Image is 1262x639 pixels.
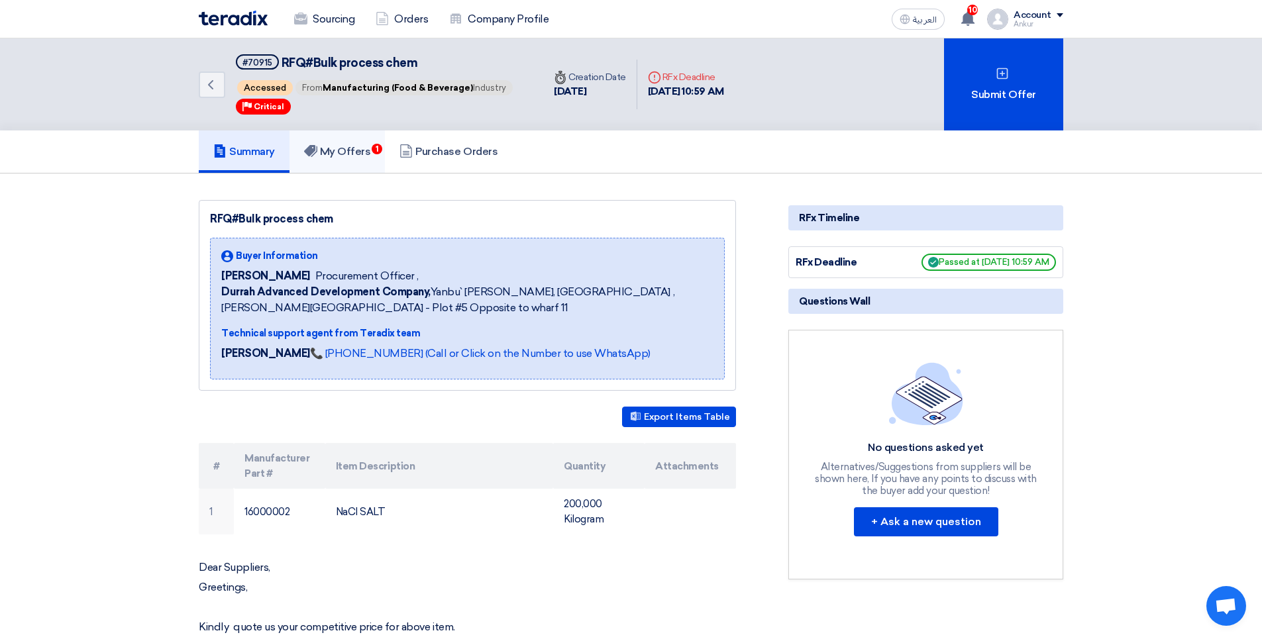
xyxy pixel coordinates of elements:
a: Open chat [1206,586,1246,626]
th: Attachments [645,443,736,489]
a: Purchase Orders [385,130,512,173]
span: From Industry [295,80,513,95]
div: RFx Deadline [648,70,724,84]
td: 16000002 [234,489,325,534]
td: 1 [199,489,234,534]
div: Account [1014,10,1051,21]
a: 📞 [PHONE_NUMBER] (Call or Click on the Number to use WhatsApp) [310,347,651,360]
div: Alternatives/Suggestions from suppliers will be shown here, If you have any points to discuss wit... [814,461,1039,497]
div: No questions asked yet [814,441,1039,455]
h5: Summary [213,145,275,158]
p: Greetings, [199,581,736,594]
button: + Ask a new question [854,507,998,536]
div: [DATE] [554,84,626,99]
span: Manufacturing (Food & Beverage) [323,83,473,93]
a: Sourcing [284,5,365,34]
span: 1 [372,144,382,154]
td: 200,000 Kilogram [553,489,645,534]
a: Summary [199,130,289,173]
p: Kindly quote us your competitive price for above item. [199,620,736,634]
h5: My Offers [304,145,371,158]
span: Buyer Information [236,249,318,263]
div: Ankur [1014,21,1063,28]
div: RFx Deadline [796,255,895,270]
div: RFQ#Bulk process chem [210,211,725,227]
button: Export Items Table [622,407,736,427]
strong: [PERSON_NAME] [221,347,310,360]
img: empty_state_list.svg [889,362,963,424]
a: My Offers1 [289,130,386,173]
h5: Purchase Orders [399,145,498,158]
div: Creation Date [554,70,626,84]
span: Accessed [237,80,293,95]
h5: RFQ#Bulk process chem [236,54,514,71]
button: العربية [892,9,945,30]
span: Critical [254,102,284,111]
th: Quantity [553,443,645,489]
td: NaCl SALT [325,489,554,534]
a: Orders [365,5,439,34]
b: Durrah Advanced Development Company, [221,285,431,298]
div: Submit Offer [944,38,1063,130]
img: profile_test.png [987,9,1008,30]
span: Procurement Officer , [315,268,419,284]
th: Item Description [325,443,554,489]
span: العربية [913,15,937,25]
span: RFQ#Bulk process chem [282,56,418,70]
div: #70915 [242,58,272,67]
p: Dear Suppliers, [199,561,736,574]
div: [DATE] 10:59 AM [648,84,724,99]
a: Company Profile [439,5,559,34]
span: 10 [967,5,978,15]
img: Teradix logo [199,11,268,26]
div: Technical support agent from Teradix team [221,326,713,340]
span: [PERSON_NAME] [221,268,310,284]
th: # [199,443,234,489]
span: Passed at [DATE] 10:59 AM [921,254,1056,271]
span: Yanbu` [PERSON_NAME], [GEOGRAPHIC_DATA] ,[PERSON_NAME][GEOGRAPHIC_DATA] - Plot #5 Opposite to wha... [221,284,713,316]
th: Manufacturer Part # [234,443,325,489]
div: RFx Timeline [788,205,1063,230]
span: Questions Wall [799,294,870,309]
